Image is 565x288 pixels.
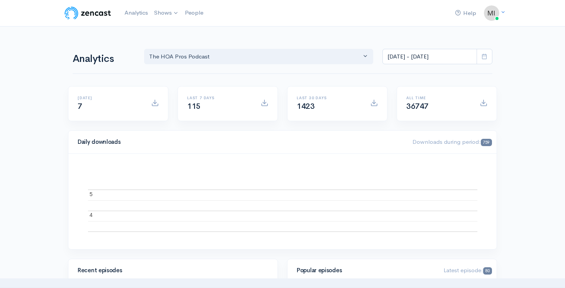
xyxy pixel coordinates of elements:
[182,5,206,21] a: People
[297,96,361,100] h6: Last 30 days
[483,267,492,275] span: 80
[406,102,429,111] span: 36747
[151,5,182,22] a: Shows
[78,102,82,111] span: 7
[297,267,434,274] h4: Popular episodes
[78,267,264,274] h4: Recent episodes
[78,163,487,240] svg: A chart.
[382,49,477,65] input: analytics date range selector
[78,96,142,100] h6: [DATE]
[149,52,361,61] div: The HOA Pros Podcast
[144,49,373,65] button: The HOA Pros Podcast
[121,5,151,21] a: Analytics
[187,102,201,111] span: 115
[297,102,314,111] span: 1423
[444,266,492,274] span: Latest episode:
[78,139,403,145] h4: Daily downloads
[452,5,479,22] a: Help
[484,5,499,21] img: ...
[73,53,135,65] h1: Analytics
[412,138,492,145] span: Downloads during period:
[406,96,470,100] h6: All time
[187,96,251,100] h6: Last 7 days
[90,191,93,197] text: 5
[63,5,112,21] img: ZenCast Logo
[90,212,93,218] text: 4
[481,139,492,146] span: 759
